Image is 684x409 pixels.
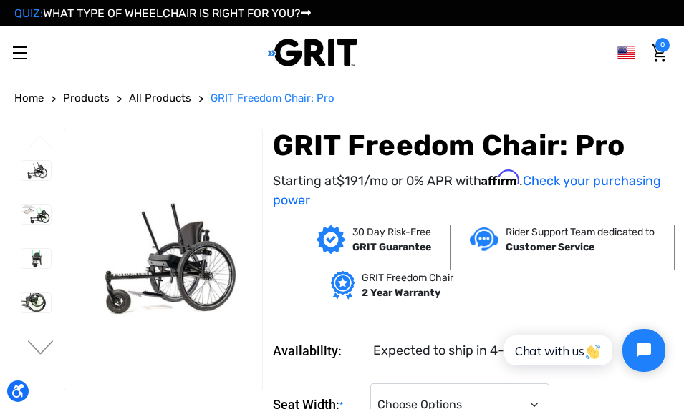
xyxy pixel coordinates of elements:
img: GRIT Freedom Chair Pro: front view of Pro model all terrain wheelchair with green lever wraps and... [21,249,51,268]
p: Rider Support Team dedicated to [506,225,655,240]
span: Affirm [481,170,519,186]
h1: GRIT Freedom Chair: Pro [273,129,670,163]
span: All Products [129,92,191,104]
button: Go to slide 3 of 3 [26,135,56,152]
img: GRIT All-Terrain Wheelchair and Mobility Equipment [268,38,357,67]
a: Products [63,90,110,107]
img: GRIT Freedom Chair Pro: side view of Pro model with green lever wraps and spokes on Spinergy whee... [21,205,51,225]
p: Starting at /mo or 0% APR with . [273,170,670,210]
span: Toggle menu [13,52,27,54]
strong: GRIT Guarantee [352,241,431,253]
a: GRIT Freedom Chair: Pro [211,90,334,107]
img: GRIT Freedom Chair Pro: the Pro model shown including contoured Invacare Matrx seatback, Spinergy... [64,194,261,325]
img: GRIT Freedom Chair Pro: close up side view of Pro off road wheelchair model highlighting custom c... [21,293,51,312]
img: us.png [617,44,635,61]
p: 30 Day Risk-Free [352,225,431,240]
strong: 2 Year Warranty [362,287,440,299]
img: Grit freedom [331,271,355,300]
a: Home [14,90,44,107]
span: QUIZ: [14,6,43,20]
span: $191 [337,173,364,189]
dd: Expected to ship in 4-5 weeks. [373,341,556,360]
p: GRIT Freedom Chair [362,270,453,285]
a: Cart with 0 items [648,38,670,68]
strong: Customer Service [506,241,594,253]
span: GRIT Freedom Chair: Pro [211,92,334,104]
span: Home [14,92,44,104]
nav: Breadcrumb [14,90,670,107]
img: GRIT Freedom Chair Pro: the Pro model shown including contoured Invacare Matrx seatback, Spinergy... [21,161,51,180]
iframe: Tidio Chat [488,317,678,384]
dt: Availability: [273,341,363,360]
button: Go to slide 2 of 3 [26,340,56,358]
img: GRIT Guarantee [317,225,345,254]
span: Products [63,92,110,104]
span: 0 [655,38,670,52]
img: Customer service [470,227,498,251]
img: Cart [652,44,666,62]
a: All Products [129,90,191,107]
a: QUIZ:WHAT TYPE OF WHEELCHAIR IS RIGHT FOR YOU? [14,6,311,20]
a: Check your purchasing power - Learn more about Affirm Financing (opens in modal) [273,173,661,208]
